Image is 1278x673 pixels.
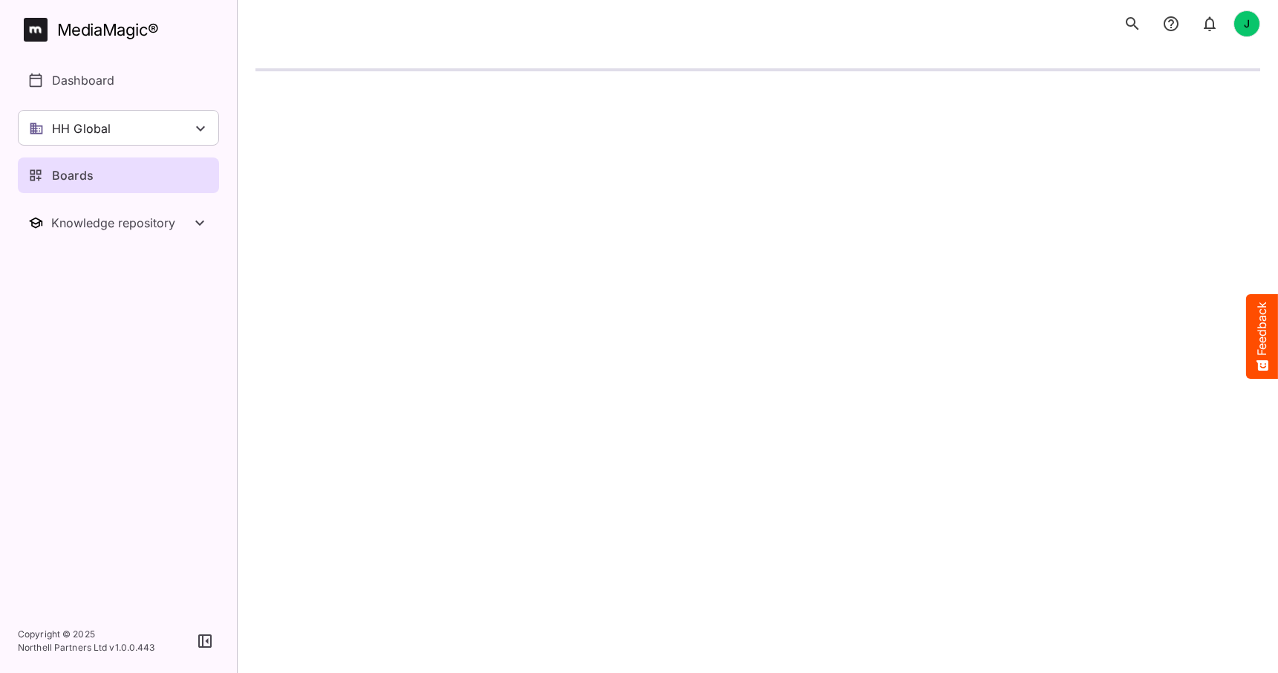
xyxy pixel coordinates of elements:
button: Toggle Knowledge repository [18,205,219,241]
p: Copyright © 2025 [18,628,155,641]
div: J [1233,10,1260,37]
button: notifications [1156,9,1186,39]
nav: Knowledge repository [18,205,219,241]
button: Feedback [1246,294,1278,379]
p: HH Global [52,120,111,137]
button: notifications [1195,9,1225,39]
a: Dashboard [18,62,219,98]
a: Boards [18,157,219,193]
div: MediaMagic ® [57,18,159,42]
p: Northell Partners Ltd v 1.0.0.443 [18,641,155,654]
p: Boards [52,166,94,184]
p: Dashboard [52,71,114,89]
button: search [1118,9,1147,39]
a: MediaMagic® [24,18,219,42]
div: Knowledge repository [51,215,191,230]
